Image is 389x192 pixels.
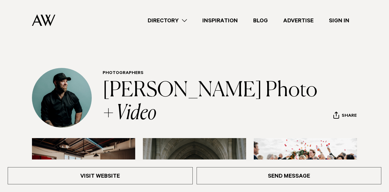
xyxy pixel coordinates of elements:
img: Auckland Weddings Logo [32,14,55,26]
a: Visit Website [8,167,193,184]
a: Sign In [321,16,357,25]
img: Profile Avatar [32,68,92,128]
a: Photographers [103,71,144,76]
a: Send Message [197,167,382,184]
a: Advertise [276,16,321,25]
span: Share [342,113,357,119]
a: Blog [245,16,276,25]
a: [PERSON_NAME] Photo + Video [103,80,321,124]
button: Share [333,111,357,121]
a: Inspiration [195,16,245,25]
a: Directory [140,16,195,25]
